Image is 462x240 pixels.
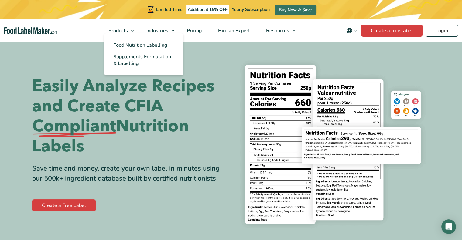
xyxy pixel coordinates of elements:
[32,76,227,156] h1: Easily Analyze Recipes and Create CFIA Nutrition Labels
[216,27,251,34] span: Hire an Expert
[32,164,227,184] div: Save time and money, create your own label in minutes using our 500k+ ingredient database built b...
[4,27,57,34] a: Food Label Maker homepage
[210,19,257,42] a: Hire an Expert
[232,7,270,12] span: Yearly Subscription
[361,25,423,37] a: Create a free label
[275,5,316,15] a: Buy Now & Save
[32,199,96,211] a: Create a Free Label
[441,219,456,234] div: Open Intercom Messenger
[426,25,458,37] a: Login
[139,19,177,42] a: Industries
[145,27,169,34] span: Industries
[258,19,298,42] a: Resources
[101,19,137,42] a: Products
[186,5,229,14] span: Additional 15% OFF
[107,27,128,34] span: Products
[156,7,183,12] span: Limited Time!
[113,53,171,67] span: Supplements Formulation & Labelling
[179,19,209,42] a: Pricing
[264,27,290,34] span: Resources
[185,27,203,34] span: Pricing
[32,116,116,136] span: Compliant
[113,42,167,49] span: Food Nutrition Labelling
[104,39,183,51] a: Food Nutrition Labelling
[342,25,361,37] button: Change language
[104,51,183,69] a: Supplements Formulation & Labelling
